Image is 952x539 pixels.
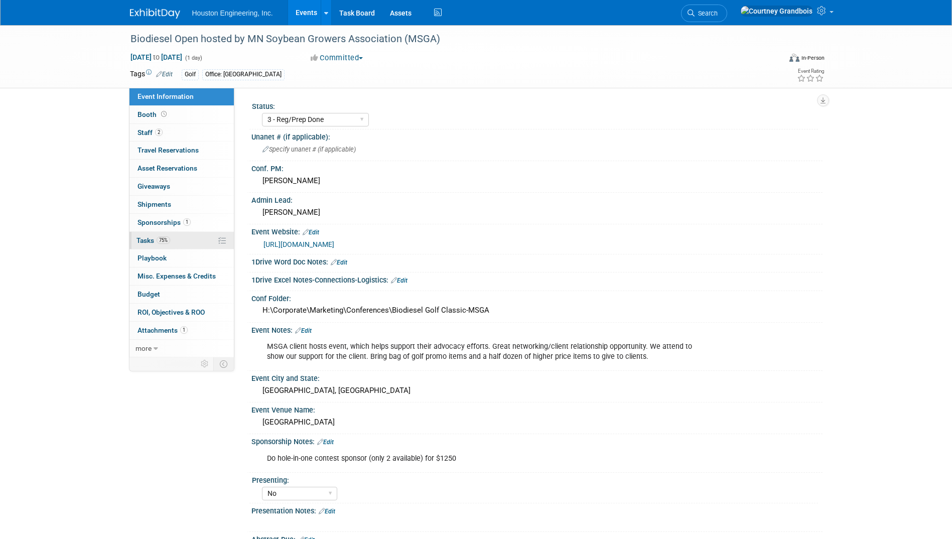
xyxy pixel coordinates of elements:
div: Biodiesel Open hosted by MN Soybean Growers Association (MSGA) [127,30,766,48]
button: Committed [307,53,367,63]
span: Booth [138,110,169,118]
a: Staff2 [129,124,234,142]
a: Playbook [129,249,234,267]
a: Edit [331,259,347,266]
span: 2 [155,128,163,136]
a: Budget [129,286,234,303]
div: Event Format [722,52,825,67]
td: Tags [130,69,173,80]
span: Travel Reservations [138,146,199,154]
div: Admin Lead: [251,193,823,205]
a: Tasks75% [129,232,234,249]
div: [PERSON_NAME] [259,205,815,220]
span: Event Information [138,92,194,100]
span: Staff [138,128,163,137]
span: Misc. Expenses & Credits [138,272,216,280]
a: ROI, Objectives & ROO [129,304,234,321]
a: Edit [391,277,407,284]
a: [URL][DOMAIN_NAME] [263,240,334,248]
span: Sponsorships [138,218,191,226]
span: Attachments [138,326,188,334]
span: 1 [183,218,191,226]
a: Sponsorships1 [129,214,234,231]
div: Presentation Notes: [251,503,823,516]
a: Event Information [129,88,234,105]
span: ROI, Objectives & ROO [138,308,205,316]
span: to [152,53,161,61]
div: Event Website: [251,224,823,237]
a: Edit [303,229,319,236]
span: Booth not reserved yet [159,110,169,118]
div: 1Drive Word Doc Notes: [251,254,823,267]
span: more [135,344,152,352]
img: Format-Inperson.png [789,54,799,62]
span: [DATE] [DATE] [130,53,183,62]
a: Giveaways [129,178,234,195]
div: [GEOGRAPHIC_DATA], [GEOGRAPHIC_DATA] [259,383,815,398]
td: Toggle Event Tabs [213,357,234,370]
span: Budget [138,290,160,298]
div: Do hole-in-one contest sponsor (only 2 available) for $1250 [260,449,712,469]
a: Edit [319,508,335,515]
span: Giveaways [138,182,170,190]
a: Shipments [129,196,234,213]
a: Edit [295,327,312,334]
div: Event Venue Name: [251,402,823,415]
a: Search [681,5,727,22]
div: H:\Corporate\Marketing\Conferences\Biodiesel Golf Classic-MSGA [259,303,815,318]
div: Presenting: [252,473,818,485]
div: Conf. PM: [251,161,823,174]
a: Misc. Expenses & Credits [129,267,234,285]
a: Booth [129,106,234,123]
span: Tasks [137,236,170,244]
img: Courtney Grandbois [740,6,813,17]
div: In-Person [801,54,825,62]
span: Playbook [138,254,167,262]
div: Conf Folder: [251,291,823,304]
a: Travel Reservations [129,142,234,159]
div: Sponsorship Notes: [251,434,823,447]
span: Shipments [138,200,171,208]
span: Asset Reservations [138,164,197,172]
span: 1 [180,326,188,334]
td: Personalize Event Tab Strip [196,357,214,370]
a: Edit [156,71,173,78]
a: Edit [317,439,334,446]
span: Houston Engineering, Inc. [192,9,273,17]
div: MSGA client hosts event, which helps support their advocacy efforts. Great networking/client rela... [260,337,712,367]
span: 75% [157,236,170,244]
img: ExhibitDay [130,9,180,19]
a: Attachments1 [129,322,234,339]
div: Golf [182,69,199,80]
a: more [129,340,234,357]
div: 1Drive Excel Notes-Connections-Logistics: [251,273,823,286]
div: Office: [GEOGRAPHIC_DATA] [202,69,285,80]
span: Specify unanet # (if applicable) [262,146,356,153]
div: Unanet # (if applicable): [251,129,823,142]
div: Status: [252,99,818,111]
div: [PERSON_NAME] [259,173,815,189]
span: Search [695,10,718,17]
div: Event Rating [797,69,824,74]
a: Asset Reservations [129,160,234,177]
div: Event City and State: [251,371,823,383]
div: [GEOGRAPHIC_DATA] [259,415,815,430]
span: (1 day) [184,55,202,61]
div: Event Notes: [251,323,823,336]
